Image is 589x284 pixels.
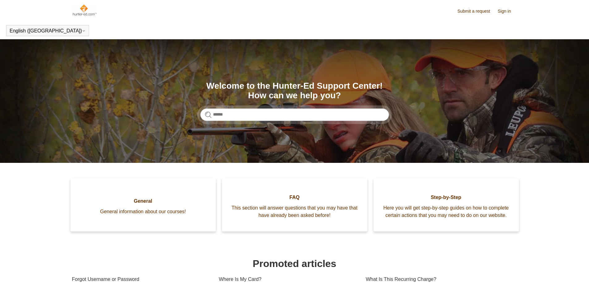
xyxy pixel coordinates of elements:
[200,81,389,100] h1: Welcome to the Hunter-Ed Support Center! How can we help you?
[200,108,389,121] input: Search
[231,204,358,219] span: This section will answer questions that you may have that have already been asked before!
[80,197,207,205] span: General
[72,256,517,271] h1: Promoted articles
[231,194,358,201] span: FAQ
[72,4,97,16] img: Hunter-Ed Help Center home page
[383,194,510,201] span: Step-by-Step
[373,178,519,231] a: Step-by-Step Here you will get step-by-step guides on how to complete certain actions that you ma...
[498,8,517,15] a: Sign in
[80,208,207,215] span: General information about our courses!
[457,8,496,15] a: Submit a request
[222,178,367,231] a: FAQ This section will answer questions that you may have that have already been asked before!
[383,204,510,219] span: Here you will get step-by-step guides on how to complete certain actions that you may need to do ...
[70,178,216,231] a: General General information about our courses!
[10,28,86,34] button: English ([GEOGRAPHIC_DATA])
